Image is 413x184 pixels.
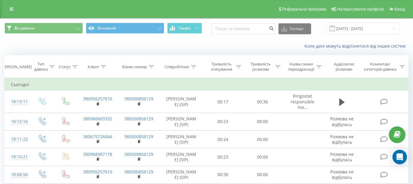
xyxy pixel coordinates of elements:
[34,62,48,72] div: Тип дзвінка
[124,134,153,139] a: 380500856129
[179,26,191,30] span: Графік
[392,150,407,164] div: Open Intercom Messenger
[164,64,189,69] div: Співробітник
[330,134,354,145] span: Розмова не відбулась
[304,43,408,49] a: Коли дані можуть відрізнятися вiд інших систем
[209,62,234,72] div: Тривалість очікування
[243,91,282,113] td: 00:36
[248,62,274,72] div: Тривалість розмови
[330,116,354,127] span: Розмова не відбулась
[167,23,202,34] button: Графік
[1,64,32,69] div: [PERSON_NAME]
[282,7,327,12] span: Реферальна програма
[15,26,34,31] span: Всі дзвінки
[124,169,153,175] a: 380500856129
[243,131,282,148] td: 00:00
[11,116,24,128] div: 18:12:16
[203,131,242,148] td: 00:24
[203,91,242,113] td: 00:17
[59,64,71,69] div: Статус
[122,64,147,69] div: Бізнес номер
[288,62,315,72] div: Назва схеми переадресації
[159,148,203,166] td: [PERSON_NAME] (SIP)
[394,7,405,12] span: Вихід
[83,151,112,157] a: 380968987178
[329,62,359,72] div: Аудіозапис розмови
[159,113,203,130] td: [PERSON_NAME] (SIP)
[11,151,24,163] div: 18:10:21
[291,93,314,110] span: Ringostat responsible ma...
[363,62,398,72] div: Коментар/категорія дзвінка
[124,96,153,102] a: 380500856129
[243,113,282,130] td: 00:00
[83,169,112,175] a: 380956257610
[86,23,164,34] button: Основний
[83,116,112,122] a: 380966603332
[11,169,24,181] div: 18:08:50
[124,151,153,157] a: 380500856129
[5,79,408,91] td: Сьогодні
[159,91,203,113] td: [PERSON_NAME] (SIP)
[243,148,282,166] td: 00:00
[159,166,203,183] td: [PERSON_NAME] (SIP)
[203,166,242,183] td: 00:30
[211,23,275,34] input: Пошук за номером
[330,151,354,162] span: Розмова не відбулась
[88,64,99,69] div: Клієнт
[83,134,112,139] a: 380675726844
[278,23,311,34] button: Експорт
[203,113,242,130] td: 00:23
[124,116,153,122] a: 380500856129
[243,166,282,183] td: 00:00
[330,169,354,180] span: Розмова не відбулась
[5,23,83,34] button: Всі дзвінки
[203,148,242,166] td: 00:23
[11,133,24,145] div: 18:11:22
[159,131,203,148] td: [PERSON_NAME] (SIP)
[11,96,24,108] div: 18:13:11
[337,7,384,12] span: Налаштування профілю
[83,96,112,102] a: 380956257610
